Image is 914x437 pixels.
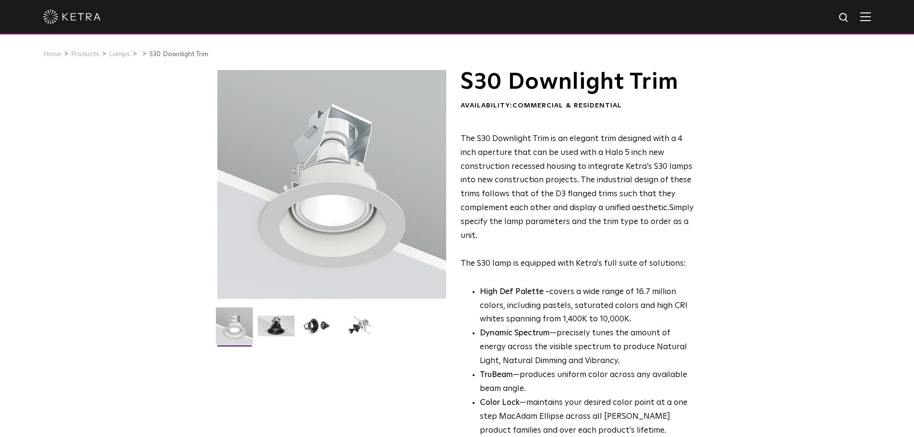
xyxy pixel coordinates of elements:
strong: Color Lock [480,399,520,407]
img: S30-DownlightTrim-2021-Web-Square [216,307,253,352]
li: —produces uniform color across any available beam angle. [480,368,694,396]
span: Commercial & Residential [512,102,622,109]
img: S30 Halo Downlight_Exploded_Black [341,316,378,343]
p: covers a wide range of 16.7 million colors, including pastels, saturated colors and high CRI whit... [480,285,694,327]
span: Simply specify the lamp parameters and the trim type to order as a unit.​ [461,204,694,240]
a: S30 Downlight Trim [149,51,208,58]
strong: Dynamic Spectrum [480,329,550,337]
span: The S30 Downlight Trim is an elegant trim designed with a 4 inch aperture that can be used with a... [461,135,692,212]
li: —precisely tunes the amount of energy across the visible spectrum to produce Natural Light, Natur... [480,327,694,368]
h1: S30 Downlight Trim [461,70,694,94]
img: search icon [838,12,850,24]
img: Hamburger%20Nav.svg [860,12,871,21]
strong: High Def Palette - [480,288,549,296]
img: S30 Halo Downlight_Hero_Black_Gradient [258,316,295,343]
a: Home [43,51,61,58]
div: Availability: [461,101,694,111]
a: Products [71,51,99,58]
p: The S30 lamp is equipped with Ketra's full suite of solutions: [461,132,694,271]
strong: TruBeam [480,371,513,379]
img: ketra-logo-2019-white [43,10,101,24]
a: Lamps [109,51,130,58]
img: S30 Halo Downlight_Table Top_Black [299,316,336,343]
